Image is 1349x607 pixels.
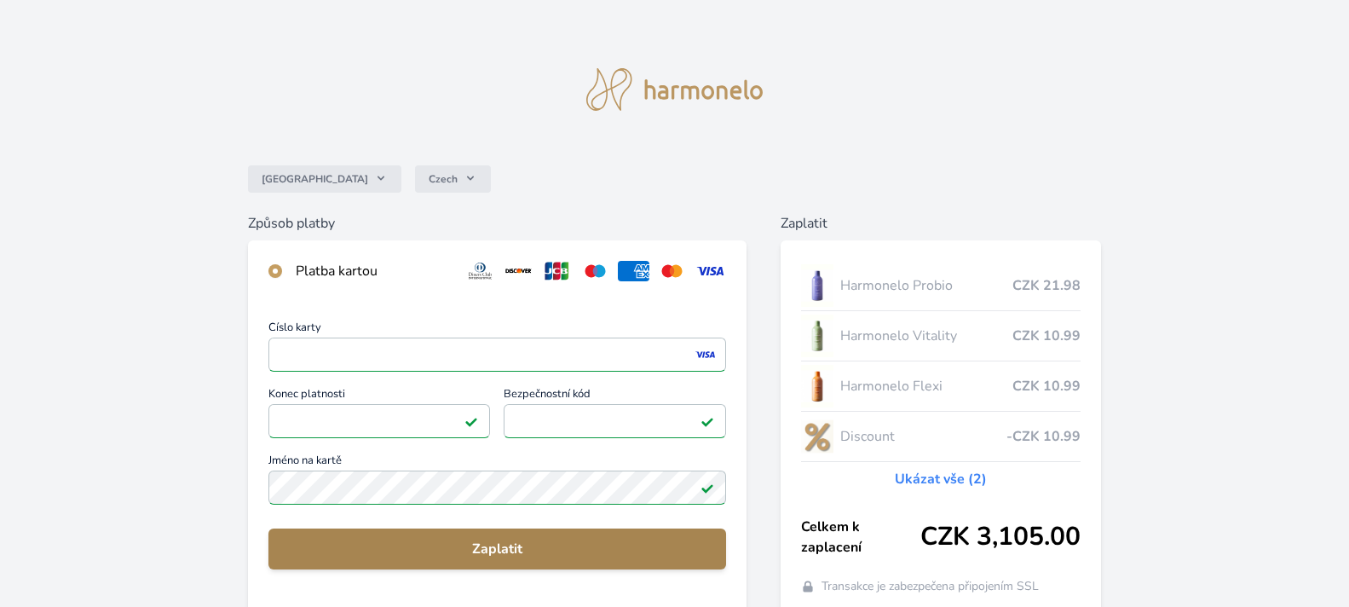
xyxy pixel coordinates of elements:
img: amex.svg [618,261,649,281]
img: jcb.svg [541,261,573,281]
span: Czech [429,172,458,186]
iframe: Iframe pro číslo karty [276,343,718,367]
span: CZK 10.99 [1012,326,1081,346]
span: CZK 21.98 [1012,275,1081,296]
img: logo.svg [586,68,764,111]
img: diners.svg [464,261,496,281]
span: Konec platnosti [268,389,491,404]
button: Czech [415,165,491,193]
img: discover.svg [503,261,534,281]
span: Harmonelo Probio [840,275,1013,296]
span: CZK 10.99 [1012,376,1081,396]
span: Harmonelo Flexi [840,376,1013,396]
iframe: Iframe pro bezpečnostní kód [511,409,718,433]
img: mc.svg [656,261,688,281]
button: [GEOGRAPHIC_DATA] [248,165,401,193]
img: visa.svg [695,261,726,281]
img: CLEAN_VITALITY_se_stinem_x-lo.jpg [801,315,833,357]
iframe: Iframe pro datum vypršení platnosti [276,409,483,433]
span: Celkem k zaplacení [801,517,921,558]
span: CZK 3,105.00 [920,522,1081,552]
span: Bezpečnostní kód [504,389,726,404]
img: Platné pole [700,414,714,428]
span: Zaplatit [282,539,712,559]
input: Jméno na kartěPlatné pole [268,471,726,505]
h6: Zaplatit [781,213,1102,234]
img: Platné pole [464,414,478,428]
h6: Způsob platby [248,213,747,234]
img: CLEAN_FLEXI_se_stinem_x-hi_(1)-lo.jpg [801,365,833,408]
img: visa [694,347,717,362]
span: -CZK 10.99 [1006,426,1081,447]
span: [GEOGRAPHIC_DATA] [262,172,368,186]
a: Ukázat vše (2) [895,469,987,489]
span: Discount [840,426,1007,447]
span: Transakce je zabezpečena připojením SSL [822,578,1039,595]
img: maestro.svg [579,261,611,281]
img: discount-lo.png [801,415,833,458]
div: Platba kartou [296,261,452,281]
span: Jméno na kartě [268,455,726,471]
img: CLEAN_PROBIO_se_stinem_x-lo.jpg [801,264,833,307]
button: Zaplatit [268,529,726,569]
span: Harmonelo Vitality [840,326,1013,346]
span: Číslo karty [268,322,726,338]
img: Platné pole [700,481,714,494]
